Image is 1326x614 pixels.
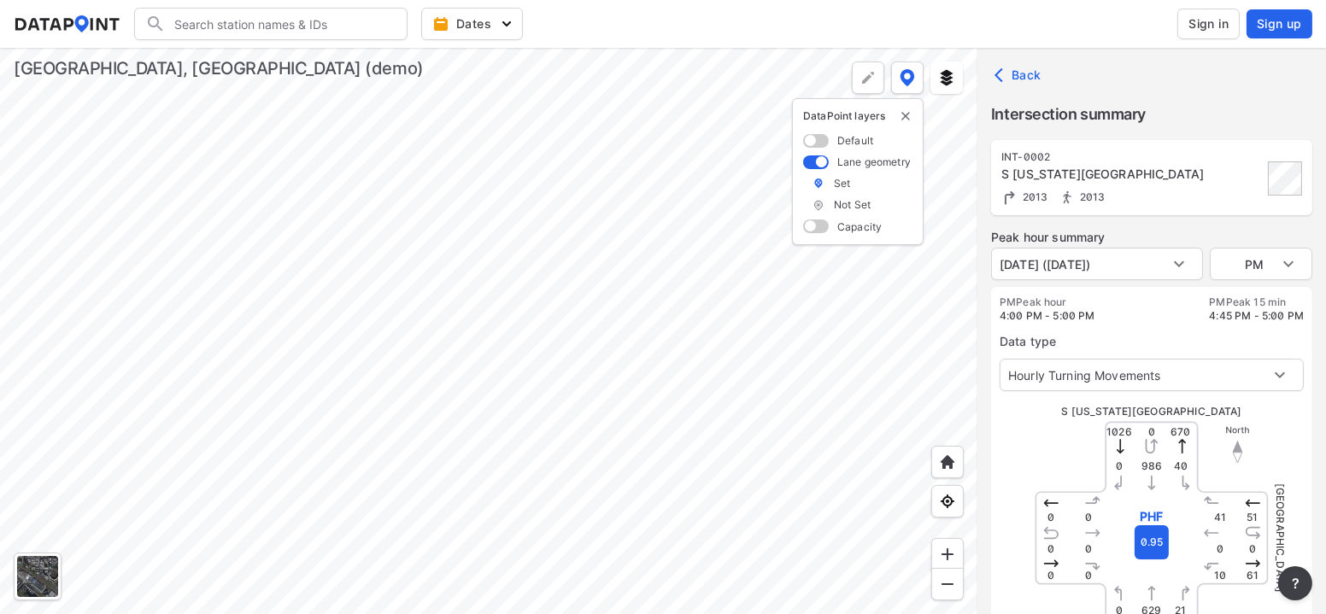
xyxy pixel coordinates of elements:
[1001,150,1263,164] div: INT-0002
[1018,190,1048,203] span: 2013
[1000,295,1095,309] label: PM Peak hour
[991,61,1048,89] button: Back
[899,109,912,123] button: delete
[860,69,877,86] img: +Dz8AAAAASUVORK5CYII=
[899,109,912,123] img: close-external-leyer.3061a1c7.svg
[991,248,1203,280] div: [DATE] ([DATE])
[432,15,449,32] img: calendar-gold.39a51dde.svg
[991,102,1312,126] label: Intersection summary
[14,553,62,600] div: Toggle basemap
[900,69,915,86] img: data-point-layers.37681fc9.svg
[14,56,424,80] div: [GEOGRAPHIC_DATA], [GEOGRAPHIC_DATA] (demo)
[1001,166,1263,183] div: S Washington St & South St
[1209,309,1304,322] span: 4:45 PM - 5:00 PM
[1243,9,1312,38] a: Sign up
[939,576,956,593] img: MAAAAAElFTkSuQmCC
[891,61,924,94] button: DataPoint layers
[1000,333,1304,350] label: Data type
[1257,15,1302,32] span: Sign up
[1001,189,1018,206] img: Turning count
[498,15,515,32] img: 5YPKRKmlfpI5mqlR8AD95paCi+0kK1fRFDJSaMmawlwaeJcJwk9O2fotCW5ve9gAAAAASUVORK5CYII=
[813,176,824,190] img: map_pin_int.54838e6b.svg
[166,10,396,38] input: Search
[1278,566,1312,600] button: more
[837,133,873,148] label: Default
[1247,9,1312,38] button: Sign up
[803,109,912,123] p: DataPoint layers
[837,155,911,169] label: Lane geometry
[931,485,964,518] div: View my location
[931,538,964,570] div: Zoom in
[939,453,956,471] img: +XpAUvaXAN7GudzAAAAAElFTkSuQmCC
[1177,9,1240,39] button: Sign in
[813,198,824,213] img: not_set.07d1b9ed.svg
[938,69,955,86] img: layers.ee07997e.svg
[852,61,884,94] div: Polygon tool
[931,446,964,478] div: Home
[421,8,523,40] button: Dates
[14,15,120,32] img: dataPointLogo.9353c09d.svg
[939,546,956,563] img: ZvzfEJKXnyWIrJytrsY285QMwk63cM6Drc+sIAAAAASUVORK5CYII=
[834,176,850,190] label: Set
[1188,15,1229,32] span: Sign in
[1210,248,1312,280] div: PM
[930,61,963,94] button: External layers
[1076,190,1106,203] span: 2013
[1209,295,1304,309] label: PM Peak 15 min
[1274,483,1287,594] span: [GEOGRAPHIC_DATA]
[1061,405,1241,418] span: S [US_STATE][GEOGRAPHIC_DATA]
[436,15,512,32] span: Dates
[1174,9,1243,39] a: Sign in
[837,219,882,234] label: Capacity
[1059,189,1076,206] img: Pedestrian count
[939,493,956,510] img: zeq5HYn9AnE9l6UmnFLPAAAAAElFTkSuQmCC
[998,67,1041,84] span: Back
[1000,359,1304,391] div: Hourly Turning Movements
[991,229,1312,246] label: Peak hour summary
[931,568,964,600] div: Zoom out
[834,197,871,212] label: Not Set
[1000,309,1095,322] span: 4:00 PM - 5:00 PM
[1288,573,1302,594] span: ?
